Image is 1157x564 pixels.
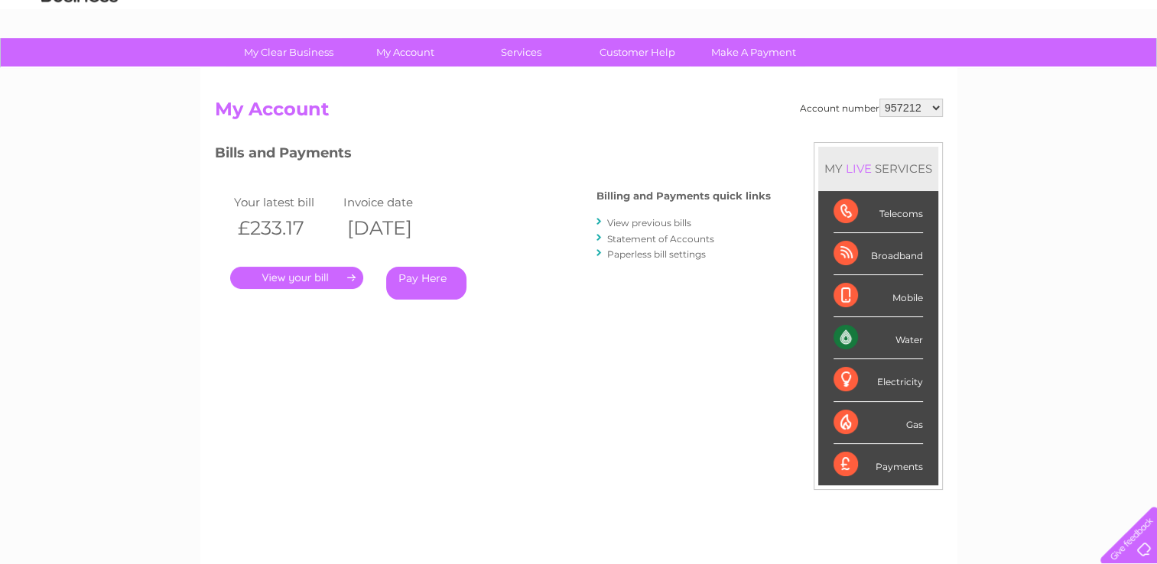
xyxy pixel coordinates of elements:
a: Water [888,65,917,76]
a: . [230,267,363,289]
div: Telecoms [834,191,923,233]
a: Log out [1107,65,1142,76]
a: Pay Here [386,267,466,300]
a: Telecoms [969,65,1015,76]
a: Blog [1024,65,1046,76]
a: My Account [342,38,468,66]
th: [DATE] [340,212,450,244]
div: Mobile [834,275,923,317]
div: Electricity [834,359,923,401]
a: Services [458,38,584,66]
div: Payments [834,444,923,485]
h4: Billing and Payments quick links [596,190,771,202]
a: Make A Payment [691,38,817,66]
a: Customer Help [574,38,700,66]
div: Water [834,317,923,359]
td: Invoice date [340,192,450,212]
a: Paperless bill settings [607,248,706,260]
h2: My Account [215,99,943,128]
a: Contact [1055,65,1093,76]
th: £233.17 [230,212,340,244]
div: Gas [834,402,923,444]
td: Your latest bill [230,192,340,212]
img: logo.png [41,40,119,86]
div: Broadband [834,233,923,275]
div: MY SERVICES [818,147,938,190]
a: View previous bills [607,217,691,229]
div: LIVE [843,161,875,176]
h3: Bills and Payments [215,142,771,169]
a: Statement of Accounts [607,233,714,245]
a: Energy [926,65,960,76]
div: Account number [800,99,943,117]
div: Clear Business is a trading name of Verastar Limited (registered in [GEOGRAPHIC_DATA] No. 3667643... [218,8,941,74]
a: My Clear Business [226,38,352,66]
a: 0333 014 3131 [869,8,974,27]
